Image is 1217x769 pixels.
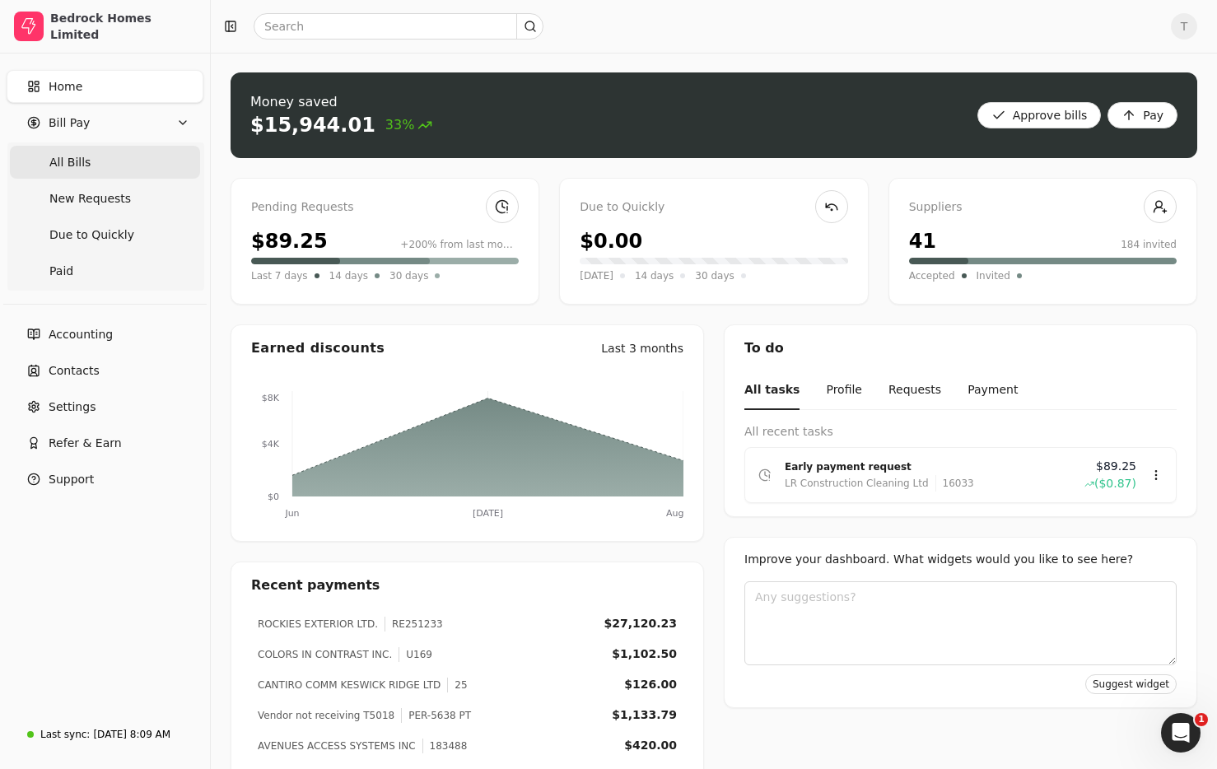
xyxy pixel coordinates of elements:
div: Vendor not receiving T5018 [258,708,394,723]
tspan: $4K [262,439,280,450]
span: Home [49,78,82,96]
span: 14 days [329,268,368,284]
tspan: $8K [262,393,280,403]
span: 30 days [389,268,428,284]
button: Payment [968,371,1018,410]
button: Requests [888,371,941,410]
div: $126.00 [624,676,677,693]
div: 184 invited [1121,237,1177,252]
button: Support [7,463,203,496]
div: COLORS IN CONTRAST INC. [258,647,392,662]
div: $15,944.01 [250,112,375,138]
div: $89.25 [251,226,328,256]
button: Profile [826,371,862,410]
div: CANTIRO COMM KESWICK RIDGE LTD [258,678,441,692]
button: Suggest widget [1085,674,1177,694]
div: AVENUES ACCESS SYSTEMS INC [258,739,416,753]
button: Bill Pay [7,106,203,139]
a: Home [7,70,203,103]
span: Due to Quickly [49,226,134,244]
div: ROCKIES EXTERIOR LTD. [258,617,378,632]
tspan: Aug [666,508,683,519]
span: Paid [49,263,73,280]
div: Bedrock Homes Limited [50,10,196,43]
div: Early payment request [785,459,1071,475]
a: New Requests [10,182,200,215]
div: Improve your dashboard. What widgets would you like to see here? [744,551,1177,568]
span: 30 days [695,268,734,284]
div: Earned discounts [251,338,385,358]
button: T [1171,13,1197,40]
span: Contacts [49,362,100,380]
span: Invited [977,268,1010,284]
a: Last sync:[DATE] 8:09 AM [7,720,203,749]
a: All Bills [10,146,200,179]
span: Accounting [49,326,113,343]
a: Settings [7,390,203,423]
div: $1,133.79 [612,706,677,724]
div: Last sync: [40,727,90,742]
div: Money saved [250,92,432,112]
div: $1,102.50 [612,645,677,663]
tspan: Jun [284,508,299,519]
span: 14 days [635,268,674,284]
div: LR Construction Cleaning Ltd [785,475,929,492]
div: Suppliers [909,198,1177,217]
a: Due to Quickly [10,218,200,251]
div: $420.00 [624,737,677,754]
div: $0.00 [580,226,642,256]
div: PER-5638 PT [401,708,471,723]
div: RE251233 [385,617,443,632]
span: Accepted [909,268,955,284]
button: Pay [1107,102,1177,128]
span: $89.25 [1096,458,1136,475]
span: Last 7 days [251,268,308,284]
span: 33% [385,115,433,135]
span: Refer & Earn [49,435,122,452]
span: 1 [1195,713,1208,726]
div: $27,120.23 [604,615,677,632]
span: ($0.87) [1094,475,1136,492]
div: U169 [399,647,432,662]
div: [DATE] 8:09 AM [93,727,170,742]
div: 183488 [422,739,468,753]
div: All recent tasks [744,423,1177,440]
a: Accounting [7,318,203,351]
iframe: Intercom live chat [1161,713,1201,753]
span: New Requests [49,190,131,207]
button: All tasks [744,371,800,410]
tspan: [DATE] [473,508,503,519]
div: To do [725,325,1196,371]
div: +200% from last month [400,237,519,252]
tspan: $0 [268,492,279,502]
a: Paid [10,254,200,287]
span: All Bills [49,154,91,171]
button: Approve bills [977,102,1102,128]
div: Pending Requests [251,198,519,217]
div: 41 [909,226,936,256]
div: 16033 [935,475,974,492]
input: Search [254,13,543,40]
div: Recent payments [231,562,703,608]
span: Settings [49,398,96,416]
div: Last 3 months [601,340,683,357]
span: Bill Pay [49,114,90,132]
a: Contacts [7,354,203,387]
div: Due to Quickly [580,198,847,217]
span: [DATE] [580,268,613,284]
div: 25 [447,678,467,692]
span: Support [49,471,94,488]
button: Refer & Earn [7,426,203,459]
